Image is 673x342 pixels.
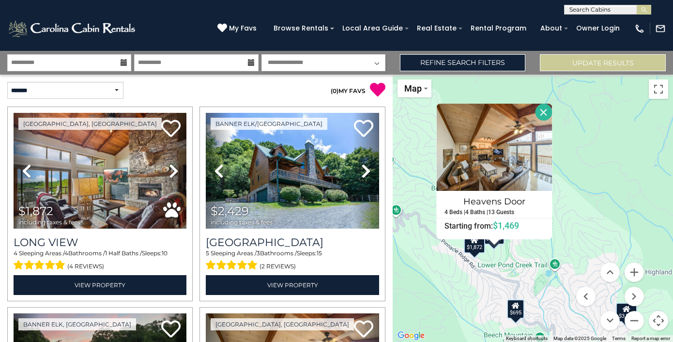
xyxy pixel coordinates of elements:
[437,194,552,209] h4: Heavens Door
[507,299,524,319] div: $695
[105,249,142,257] span: 1 Half Baths /
[14,236,186,249] a: Long View
[576,287,596,306] button: Move left
[211,219,273,225] span: including taxes & fees
[464,234,485,253] div: $1,872
[162,249,168,257] span: 10
[331,87,338,94] span: ( )
[217,23,259,34] a: My Favs
[64,249,68,257] span: 4
[634,23,645,34] img: phone-regular-white.png
[18,318,136,330] a: Banner Elk, [GEOGRAPHIC_DATA]
[398,79,431,97] button: Change map style
[553,336,606,341] span: Map data ©2025 Google
[206,275,379,295] a: View Property
[317,249,322,257] span: 15
[625,263,644,282] button: Zoom in
[206,236,379,249] a: [GEOGRAPHIC_DATA]
[395,329,427,342] img: Google
[14,249,17,257] span: 4
[354,319,373,340] a: Add to favorites
[260,260,296,273] span: (2 reviews)
[535,104,552,121] button: Close
[655,23,666,34] img: mail-regular-white.png
[571,21,625,36] a: Owner Login
[7,19,138,38] img: White-1-2.png
[600,311,620,330] button: Move down
[535,21,567,36] a: About
[14,249,186,272] div: Sleeping Areas / Bathrooms / Sleeps:
[211,204,249,218] span: $2,429
[18,219,80,225] span: including taxes & fees
[354,119,373,140] a: Add to favorites
[649,79,668,99] button: Toggle fullscreen view
[600,263,620,282] button: Move up
[395,329,427,342] a: Open this area in Google Maps (opens a new window)
[400,54,526,71] a: Refine Search Filters
[14,113,186,229] img: thumbnail_166494318.jpeg
[269,21,333,36] a: Browse Rentals
[488,209,514,216] h5: 13 Guests
[412,21,461,36] a: Real Estate
[631,336,670,341] a: Report a map error
[540,54,666,71] button: Update Results
[493,220,519,231] span: $1,469
[337,21,408,36] a: Local Area Guide
[211,118,327,130] a: Banner Elk/[GEOGRAPHIC_DATA]
[466,21,531,36] a: Rental Program
[14,275,186,295] a: View Property
[437,221,552,231] h6: Starting from:
[18,118,162,130] a: [GEOGRAPHIC_DATA], [GEOGRAPHIC_DATA]
[331,87,366,94] a: (0)MY FAVS
[625,311,644,330] button: Zoom out
[257,249,260,257] span: 3
[437,191,552,231] a: Heavens Door 4 Beds | 4 Baths | 13 Guests Starting from:$1,469
[211,318,354,330] a: [GEOGRAPHIC_DATA], [GEOGRAPHIC_DATA]
[206,113,379,229] img: thumbnail_163466707.jpeg
[206,249,379,272] div: Sleeping Areas / Bathrooms / Sleeps:
[161,319,181,340] a: Add to favorites
[625,287,644,306] button: Move right
[206,249,209,257] span: 5
[229,23,257,33] span: My Favs
[18,204,53,218] span: $1,872
[649,311,668,330] button: Map camera controls
[465,209,488,216] h5: 4 Baths |
[612,336,626,341] a: Terms (opens in new tab)
[404,83,422,93] span: Map
[506,335,548,342] button: Keyboard shortcuts
[206,236,379,249] h3: Sunset View Lodge
[333,87,336,94] span: 0
[437,104,552,191] img: Heavens Door
[444,209,465,216] h5: 4 Beds |
[67,260,104,273] span: (4 reviews)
